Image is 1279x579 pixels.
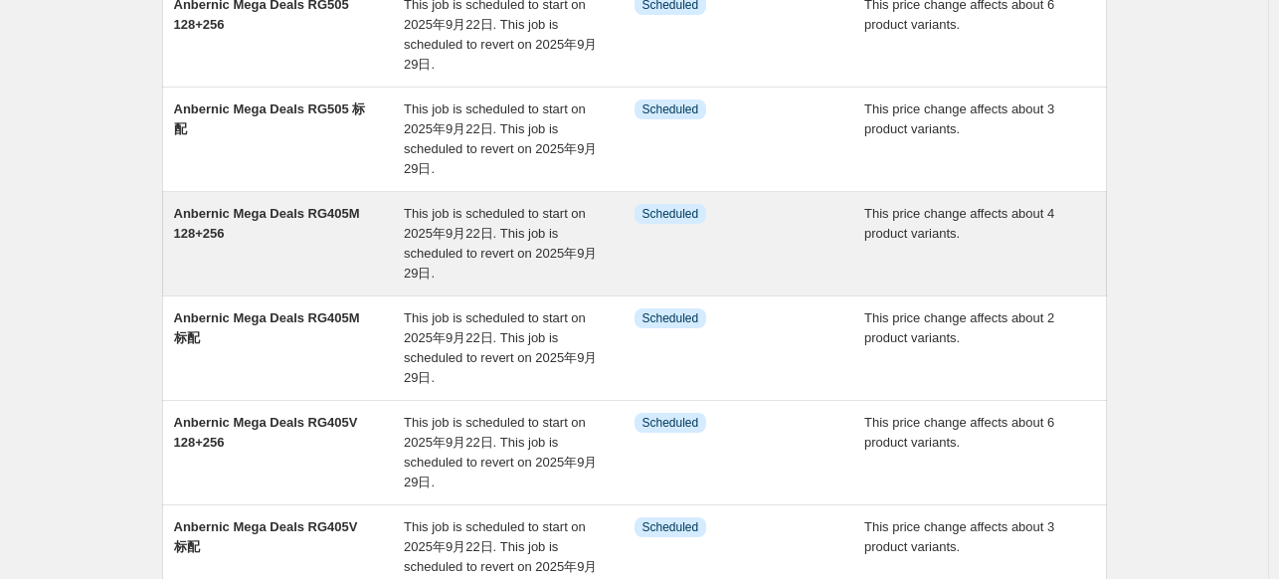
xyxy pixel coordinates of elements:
span: This job is scheduled to start on 2025年9月22日. This job is scheduled to revert on 2025年9月29日. [404,101,597,176]
span: This price change affects about 3 product variants. [864,101,1054,136]
span: Anbernic Mega Deals RG405V 128+256 [174,415,358,450]
span: This job is scheduled to start on 2025年9月22日. This job is scheduled to revert on 2025年9月29日. [404,415,597,489]
span: This job is scheduled to start on 2025年9月22日. This job is scheduled to revert on 2025年9月29日. [404,310,597,385]
span: Scheduled [642,206,699,222]
span: Scheduled [642,519,699,535]
span: Scheduled [642,310,699,326]
span: Scheduled [642,415,699,431]
span: Anbernic Mega Deals RG405M 128+256 [174,206,360,241]
span: This job is scheduled to start on 2025年9月22日. This job is scheduled to revert on 2025年9月29日. [404,206,597,281]
span: This price change affects about 4 product variants. [864,206,1054,241]
span: Anbernic Mega Deals RG405V 标配 [174,519,358,554]
span: This price change affects about 3 product variants. [864,519,1054,554]
span: Anbernic Mega Deals RG505 标配 [174,101,366,136]
span: Anbernic Mega Deals RG405M 标配 [174,310,360,345]
span: Scheduled [642,101,699,117]
span: This price change affects about 6 product variants. [864,415,1054,450]
span: This price change affects about 2 product variants. [864,310,1054,345]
